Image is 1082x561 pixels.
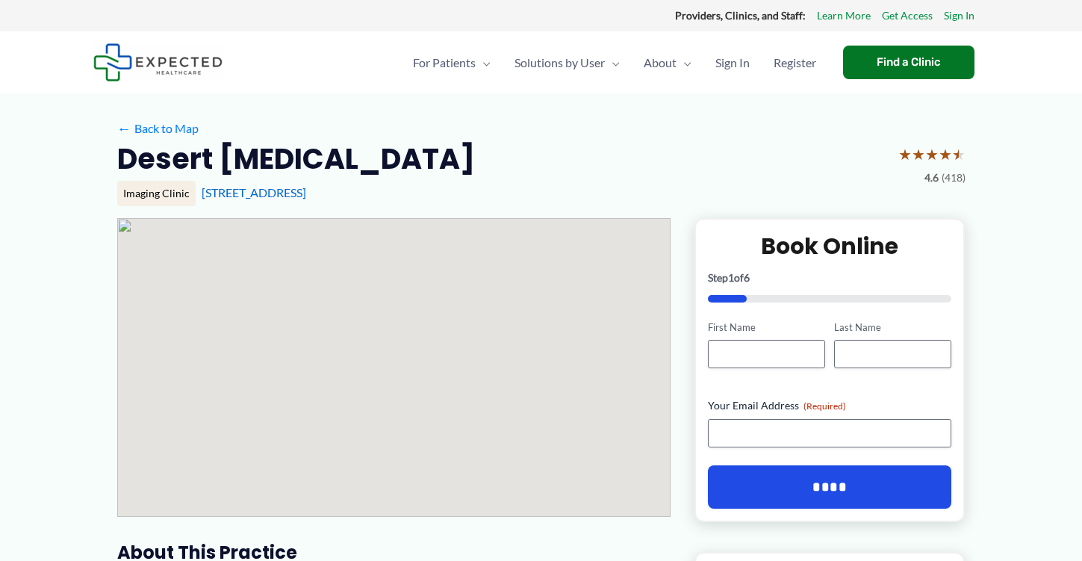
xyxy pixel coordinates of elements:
span: ★ [952,140,966,168]
a: For PatientsMenu Toggle [401,37,503,89]
span: (418) [942,168,966,187]
a: Get Access [882,6,933,25]
a: Find a Clinic [843,46,974,79]
a: Learn More [817,6,871,25]
nav: Primary Site Navigation [401,37,828,89]
label: Last Name [834,320,951,335]
label: First Name [708,320,825,335]
span: ← [117,121,131,135]
img: Expected Healthcare Logo - side, dark font, small [93,43,223,81]
span: Menu Toggle [476,37,491,89]
div: Imaging Clinic [117,181,196,206]
span: (Required) [803,400,846,412]
span: Menu Toggle [605,37,620,89]
a: Sign In [703,37,762,89]
span: 6 [744,271,750,284]
span: About [644,37,677,89]
h2: Book Online [708,232,952,261]
span: Register [774,37,816,89]
span: ★ [912,140,925,168]
label: Your Email Address [708,398,952,413]
span: ★ [939,140,952,168]
a: Solutions by UserMenu Toggle [503,37,632,89]
span: Menu Toggle [677,37,691,89]
span: 1 [728,271,734,284]
span: 4.6 [924,168,939,187]
p: Step of [708,273,952,283]
span: ★ [925,140,939,168]
span: Solutions by User [514,37,605,89]
span: ★ [898,140,912,168]
a: [STREET_ADDRESS] [202,185,306,199]
span: For Patients [413,37,476,89]
h2: Desert [MEDICAL_DATA] [117,140,475,177]
strong: Providers, Clinics, and Staff: [675,9,806,22]
a: ←Back to Map [117,117,199,140]
a: AboutMenu Toggle [632,37,703,89]
a: Register [762,37,828,89]
a: Sign In [944,6,974,25]
span: Sign In [715,37,750,89]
